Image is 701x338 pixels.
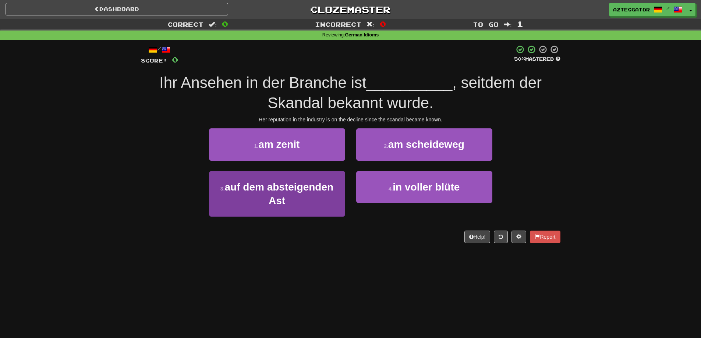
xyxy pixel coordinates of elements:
span: AztecGator [613,6,650,13]
span: 0 [222,19,228,28]
button: 2.am scheideweg [356,128,492,160]
a: Dashboard [6,3,228,15]
small: 2 . [384,143,388,149]
span: am scheideweg [388,139,464,150]
span: Correct [167,21,203,28]
span: 50 % [514,56,525,62]
a: AztecGator / [609,3,686,16]
span: : [209,21,217,28]
div: Mastered [514,56,560,63]
button: 4.in voller blüte [356,171,492,203]
span: : [367,21,375,28]
div: / [141,45,178,54]
div: Her reputation in the industry is on the decline since the scandal became known. [141,116,560,123]
button: Report [530,231,560,243]
button: Round history (alt+y) [494,231,508,243]
button: 1.am zenit [209,128,345,160]
span: Incorrect [315,21,361,28]
span: 0 [172,55,178,64]
span: To go [473,21,499,28]
span: 1 [517,19,523,28]
span: , seitdem der Skandal bekannt wurde. [268,74,542,111]
span: : [504,21,512,28]
small: 3 . [220,186,225,192]
span: 0 [380,19,386,28]
small: 4 . [389,186,393,192]
span: in voller blüte [393,181,460,193]
span: __________ [367,74,453,91]
span: Score: [141,57,167,64]
button: Help! [464,231,491,243]
span: Ihr Ansehen in der Branche ist [159,74,367,91]
a: Clozemaster [239,3,462,16]
span: / [666,6,670,11]
span: am zenit [258,139,300,150]
small: 1 . [254,143,259,149]
span: auf dem absteigenden Ast [225,181,334,206]
strong: German Idioms [345,32,379,38]
button: 3.auf dem absteigenden Ast [209,171,345,217]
